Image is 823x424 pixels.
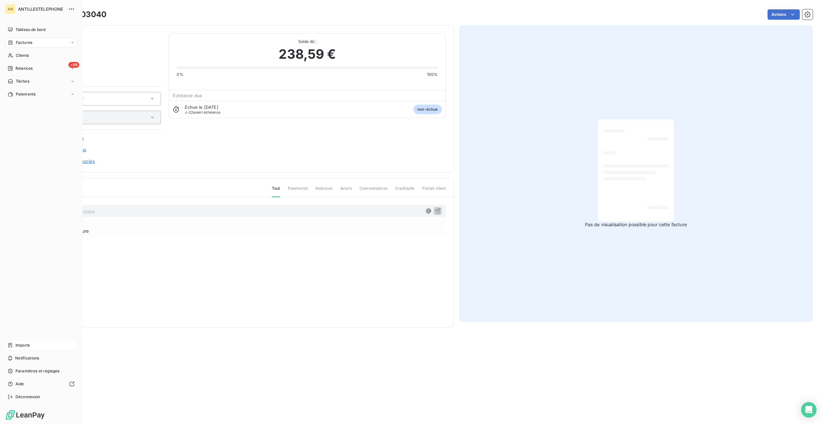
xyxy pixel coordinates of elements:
span: Échéance due [173,93,202,98]
span: Échue le [DATE] [185,105,218,110]
span: Notifications [15,355,39,361]
span: Paramètres et réglages [15,368,59,374]
button: Actions [768,9,800,20]
span: 100% [427,72,438,77]
span: Commentaires [360,186,387,197]
span: +99 [68,62,79,68]
div: AN [5,4,15,14]
span: 0% [177,72,183,77]
a: Aide [5,379,77,389]
span: Relances [15,66,33,71]
span: avant échéance [185,110,220,114]
span: ANTILLESTELEPHONE [18,6,64,12]
span: non-échue [413,105,441,114]
span: Portail client [422,186,446,197]
span: Aide [15,381,24,387]
span: J-22 [185,110,193,115]
span: Factures [16,40,32,45]
span: Paiements [16,91,35,97]
span: Imports [15,342,30,348]
span: Solde dû : [177,39,438,45]
span: Tableau de bord [15,27,45,33]
span: Pas de visualisation possible pour cette facture [585,221,687,228]
img: Logo LeanPay [5,410,45,420]
span: Creditsafe [395,186,415,197]
span: 238,59 € [279,45,336,64]
div: Open Intercom Messenger [801,402,817,418]
span: Tâches [16,78,29,84]
span: 411105635 [51,41,161,46]
span: Déconnexion [15,394,40,400]
span: Relances [315,186,332,197]
h3: 250003040 [60,9,106,20]
span: Tout [272,186,280,197]
span: Paiements [288,186,308,197]
span: Avoirs [340,186,352,197]
span: Clients [16,53,29,58]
